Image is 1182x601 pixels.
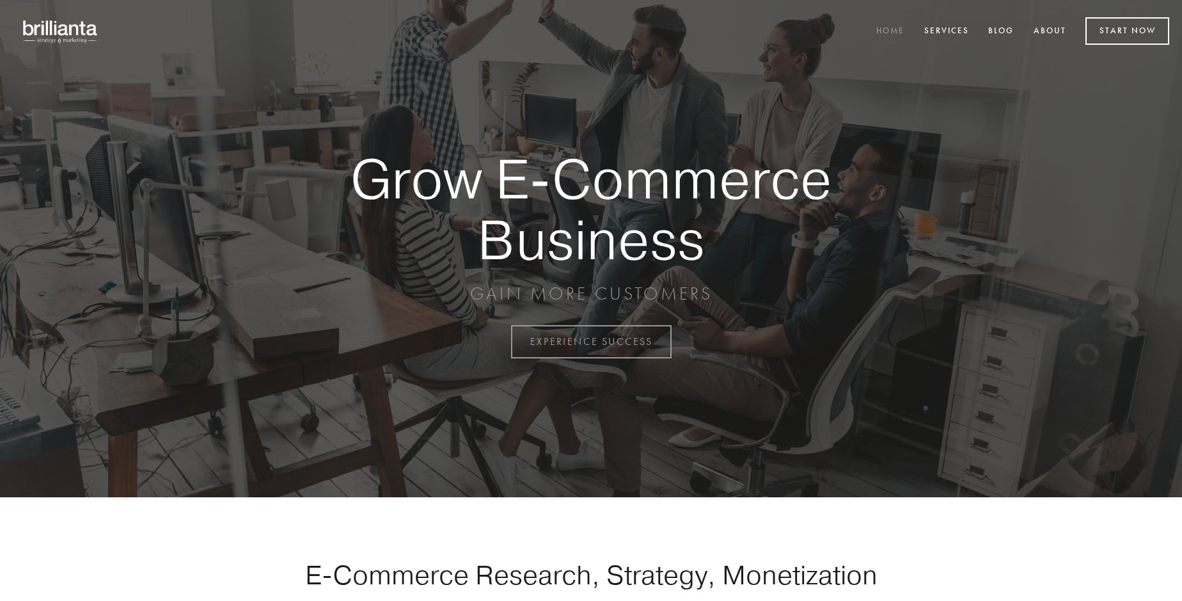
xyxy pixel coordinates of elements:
img: brillianta - research, strategy, marketing [13,13,109,50]
a: Services [916,21,977,42]
a: Home [868,21,913,42]
a: EXPERIENCE SUCCESS [511,325,672,358]
a: Blog [980,21,1022,42]
p: GAIN MORE CUSTOMERS [306,282,876,305]
strong: Grow E-Commerce Business [306,148,876,269]
h1: E-Commerce Research, Strategy, Monetization [265,559,917,591]
a: About [1025,21,1075,42]
a: Start Now [1085,17,1169,45]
